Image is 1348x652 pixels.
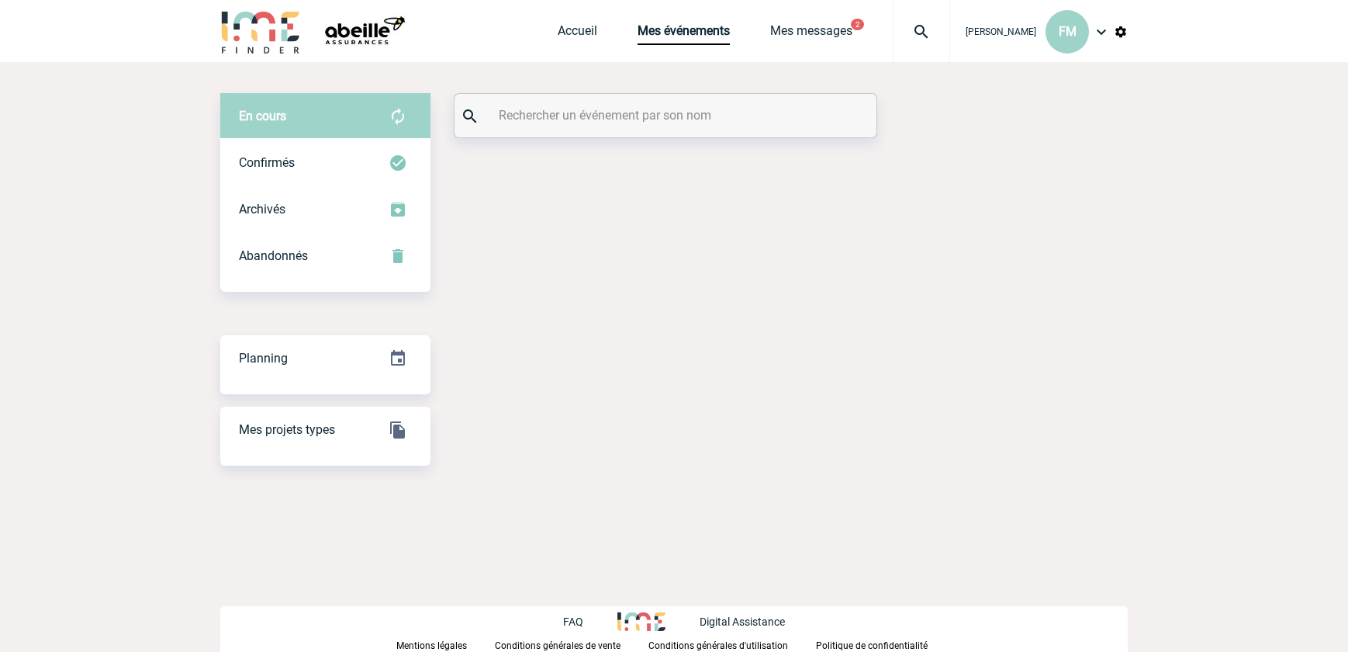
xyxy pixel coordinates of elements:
[617,612,665,631] img: http://www.idealmeetingsevents.fr/
[558,23,597,45] a: Accueil
[220,186,430,233] div: Retrouvez ici tous les événements que vous avez décidé d'archiver
[495,637,648,652] a: Conditions générales de vente
[220,93,430,140] div: Retrouvez ici tous vos évènements avant confirmation
[495,640,620,651] p: Conditions générales de vente
[239,351,288,366] span: Planning
[239,109,286,123] span: En cours
[220,335,430,382] div: Retrouvez ici tous vos événements organisés par date et état d'avancement
[495,104,840,127] input: Rechercher un événement par son nom
[220,335,430,380] a: Planning
[396,640,467,651] p: Mentions légales
[239,422,335,437] span: Mes projets types
[396,637,495,652] a: Mentions légales
[220,9,301,54] img: IME-Finder
[648,640,788,651] p: Conditions générales d'utilisation
[239,202,285,217] span: Archivés
[638,23,730,45] a: Mes événements
[220,233,430,279] div: Retrouvez ici tous vos événements annulés
[220,406,430,452] a: Mes projets types
[816,637,952,652] a: Politique de confidentialité
[648,637,816,652] a: Conditions générales d'utilisation
[563,613,617,628] a: FAQ
[220,407,430,453] div: GESTION DES PROJETS TYPE
[700,616,785,628] p: Digital Assistance
[239,155,295,170] span: Confirmés
[770,23,852,45] a: Mes messages
[966,26,1036,37] span: [PERSON_NAME]
[1059,24,1077,39] span: FM
[239,248,308,263] span: Abandonnés
[816,640,928,651] p: Politique de confidentialité
[563,616,583,628] p: FAQ
[851,19,864,30] button: 2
